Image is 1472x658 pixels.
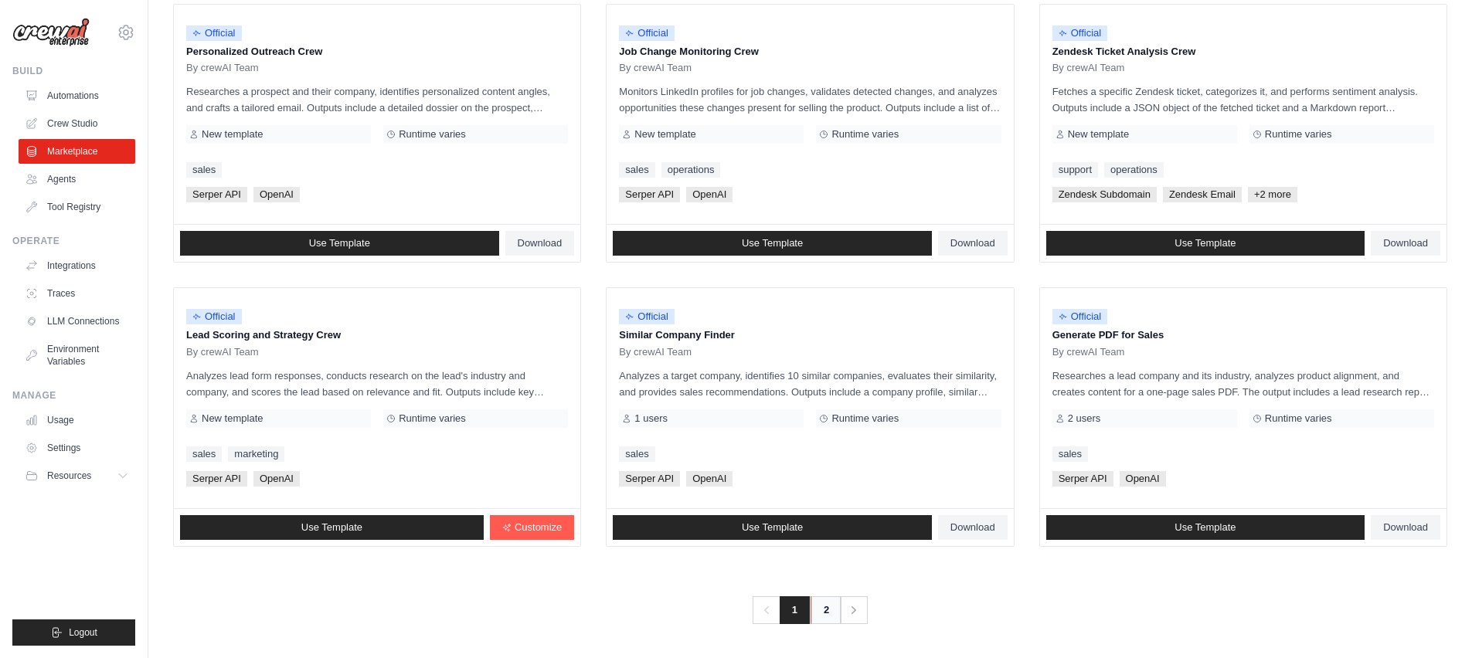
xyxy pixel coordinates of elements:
a: Agents [19,167,135,192]
span: Runtime varies [1265,128,1332,141]
a: sales [619,446,654,462]
span: Runtime varies [831,128,899,141]
p: Job Change Monitoring Crew [619,44,1001,59]
a: sales [1052,446,1088,462]
a: LLM Connections [19,309,135,334]
a: operations [1104,162,1164,178]
span: Official [186,309,242,324]
span: Download [950,237,995,249]
a: Settings [19,436,135,460]
a: Use Template [1046,231,1365,256]
span: By crewAI Team [186,346,259,358]
span: Customize [515,521,562,534]
p: Analyzes lead form responses, conducts research on the lead's industry and company, and scores th... [186,368,568,400]
span: OpenAI [1120,471,1166,487]
a: Download [938,515,1008,540]
span: Official [619,309,675,324]
span: Use Template [1175,521,1236,534]
span: 2 users [1068,412,1101,425]
span: Serper API [186,471,247,487]
span: By crewAI Team [186,62,259,74]
p: Monitors LinkedIn profiles for job changes, validates detected changes, and analyzes opportunitie... [619,83,1001,116]
p: Personalized Outreach Crew [186,44,568,59]
span: Use Template [301,521,362,534]
span: Use Template [742,521,803,534]
div: Build [12,65,135,77]
span: Download [1383,521,1428,534]
span: Download [1383,237,1428,249]
p: Fetches a specific Zendesk ticket, categorizes it, and performs sentiment analysis. Outputs inclu... [1052,83,1434,116]
span: New template [202,128,263,141]
span: Use Template [309,237,370,249]
span: New template [1068,128,1129,141]
a: Crew Studio [19,111,135,136]
a: operations [661,162,721,178]
span: By crewAI Team [1052,346,1125,358]
p: Researches a prospect and their company, identifies personalized content angles, and crafts a tai... [186,83,568,116]
span: Runtime varies [831,412,899,425]
div: Manage [12,389,135,402]
span: OpenAI [253,187,300,202]
a: Traces [19,281,135,306]
a: Download [505,231,575,256]
a: sales [619,162,654,178]
a: support [1052,162,1098,178]
a: Integrations [19,253,135,278]
a: Use Template [180,231,499,256]
div: Operate [12,235,135,247]
span: New template [634,128,695,141]
a: Customize [490,515,574,540]
span: Logout [69,626,97,639]
a: Tool Registry [19,195,135,219]
span: +2 more [1248,187,1297,202]
span: Runtime varies [399,412,466,425]
nav: Pagination [753,596,868,624]
span: By crewAI Team [619,346,692,358]
span: By crewAI Team [619,62,692,74]
span: 1 [780,596,810,624]
span: Use Template [742,237,803,249]
span: Zendesk Email [1163,187,1242,202]
a: Marketplace [19,139,135,164]
a: marketing [228,446,284,462]
p: Lead Scoring and Strategy Crew [186,327,568,343]
a: Download [938,231,1008,256]
span: Download [950,521,995,534]
span: Official [1052,309,1108,324]
a: Use Template [613,515,932,540]
span: 1 users [634,412,668,425]
a: Environment Variables [19,337,135,374]
a: 2 [811,596,841,624]
span: Serper API [1052,471,1113,487]
span: Official [186,25,242,41]
span: Resources [47,470,91,482]
span: Official [1052,25,1108,41]
span: Runtime varies [399,128,466,141]
span: OpenAI [686,471,733,487]
span: Use Template [1175,237,1236,249]
span: Official [619,25,675,41]
p: Analyzes a target company, identifies 10 similar companies, evaluates their similarity, and provi... [619,368,1001,400]
a: Usage [19,408,135,432]
span: Serper API [619,471,680,487]
span: OpenAI [253,471,300,487]
span: Serper API [186,187,247,202]
a: Download [1371,231,1440,256]
p: Generate PDF for Sales [1052,327,1434,343]
span: Zendesk Subdomain [1052,187,1157,202]
span: Runtime varies [1265,412,1332,425]
a: Use Template [180,515,484,540]
button: Resources [19,463,135,488]
span: New template [202,412,263,425]
p: Similar Company Finder [619,327,1001,343]
a: sales [186,446,222,462]
a: Automations [19,83,135,108]
span: OpenAI [686,187,733,202]
a: sales [186,162,222,178]
span: Download [518,237,563,249]
button: Logout [12,619,135,646]
a: Download [1371,515,1440,540]
p: Researches a lead company and its industry, analyzes product alignment, and creates content for a... [1052,368,1434,400]
span: By crewAI Team [1052,62,1125,74]
a: Use Template [613,231,932,256]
